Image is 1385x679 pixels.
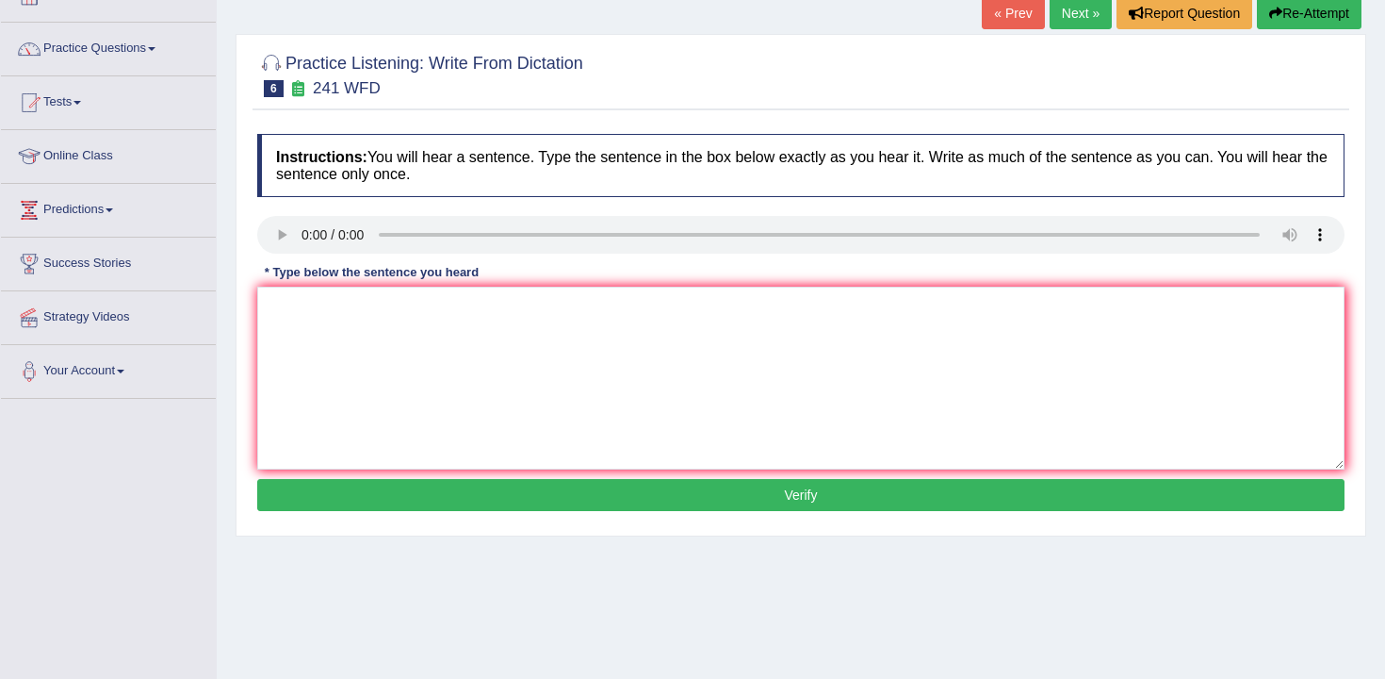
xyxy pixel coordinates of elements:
a: Practice Questions [1,23,216,70]
div: * Type below the sentence you heard [257,263,486,281]
span: 6 [264,80,284,97]
a: Predictions [1,184,216,231]
b: Instructions: [276,149,367,165]
a: Success Stories [1,238,216,285]
a: Strategy Videos [1,291,216,339]
a: Tests [1,76,216,124]
small: Exam occurring question [288,80,308,98]
small: 241 WFD [313,79,381,97]
a: Online Class [1,130,216,177]
a: Your Account [1,345,216,392]
h2: Practice Listening: Write From Dictation [257,50,583,97]
button: Verify [257,479,1344,511]
h4: You will hear a sentence. Type the sentence in the box below exactly as you hear it. Write as muc... [257,134,1344,197]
